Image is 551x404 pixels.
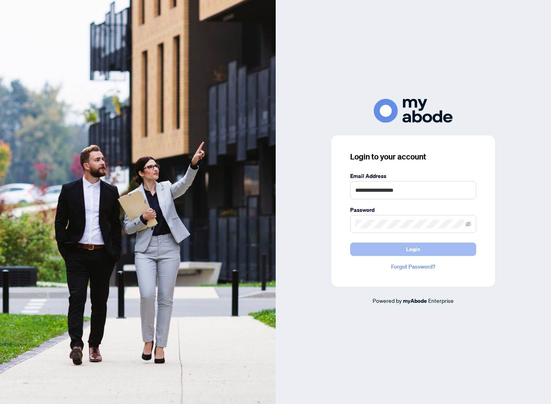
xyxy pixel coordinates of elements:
span: Login [406,243,420,256]
a: Forgot Password? [350,262,476,271]
a: myAbode [403,297,427,305]
span: eye-invisible [466,221,471,227]
label: Email Address [350,172,476,180]
span: Enterprise [428,297,454,304]
img: ma-logo [374,99,453,123]
h3: Login to your account [350,151,476,162]
span: Powered by [373,297,402,304]
button: Login [350,243,476,256]
label: Password [350,206,476,214]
